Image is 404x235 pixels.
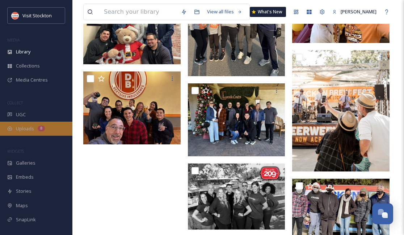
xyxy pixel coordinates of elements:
[292,50,390,171] img: IMG_0260.jpg
[16,188,31,195] span: Stories
[372,203,393,224] button: Open Chat
[329,5,380,19] a: [PERSON_NAME]
[188,83,285,156] img: IMG_0159.jpg
[7,37,20,43] span: MEDIA
[83,71,181,144] img: IMG_0164.jpg
[16,111,26,118] span: UGC
[16,160,35,166] span: Galleries
[16,174,34,180] span: Embeds
[22,12,52,19] span: Visit Stockton
[16,77,48,83] span: Media Centres
[16,62,40,69] span: Collections
[203,5,246,19] a: View all files
[341,8,376,15] span: [PERSON_NAME]
[38,126,45,131] div: 8
[16,48,30,55] span: Library
[7,100,23,105] span: COLLECT
[7,148,24,154] span: WIDGETS
[188,164,285,230] img: Screen Shot 2021-10-09 at 7.30.06 AM.png
[100,4,177,20] input: Search your library
[250,7,286,17] a: What's New
[16,216,36,223] span: SnapLink
[16,125,34,132] span: Uploads
[16,202,28,209] span: Maps
[12,12,19,19] img: unnamed.jpeg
